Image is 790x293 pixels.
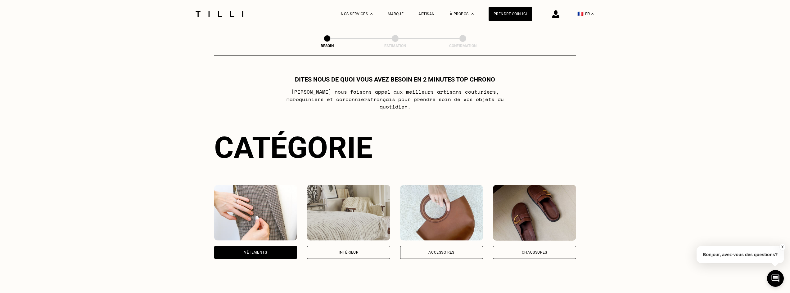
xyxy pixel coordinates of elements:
[779,244,785,251] button: X
[471,13,474,15] img: Menu déroulant à propos
[400,185,483,241] img: Accessoires
[214,185,297,241] img: Vêtements
[522,251,547,254] div: Chaussures
[493,185,576,241] img: Chaussures
[432,44,494,48] div: Confirmation
[339,251,358,254] div: Intérieur
[591,13,594,15] img: menu déroulant
[552,10,559,18] img: icône connexion
[697,246,784,263] p: Bonjour, avez-vous des questions?
[214,130,576,165] div: Catégorie
[489,7,532,21] a: Prendre soin ici
[272,88,518,110] p: [PERSON_NAME] nous faisons appel aux meilleurs artisans couturiers , maroquiniers et cordonniers ...
[388,12,404,16] a: Marque
[307,185,390,241] img: Intérieur
[296,44,358,48] div: Besoin
[193,11,246,17] img: Logo du service de couturière Tilli
[244,251,267,254] div: Vêtements
[428,251,454,254] div: Accessoires
[364,44,426,48] div: Estimation
[418,12,435,16] a: Artisan
[577,11,584,17] span: 🇫🇷
[370,13,373,15] img: Menu déroulant
[295,76,495,83] h1: Dites nous de quoi vous avez besoin en 2 minutes top chrono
